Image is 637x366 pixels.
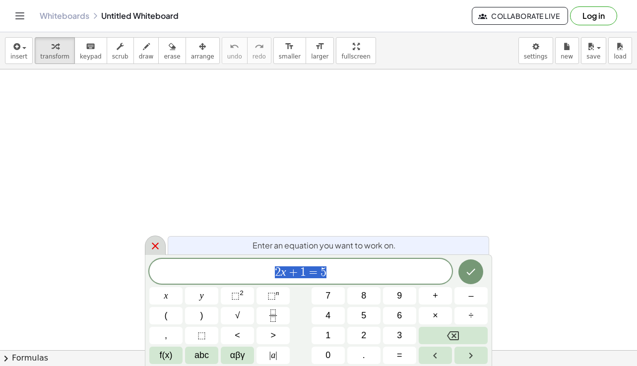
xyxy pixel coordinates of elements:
[74,37,107,64] button: keyboardkeypad
[256,287,290,305] button: Superscript
[325,329,330,342] span: 1
[419,287,452,305] button: Plus
[149,347,183,364] button: Functions
[186,37,220,64] button: arrange
[433,309,438,322] span: ×
[518,37,553,64] button: settings
[227,53,242,60] span: undo
[40,11,89,21] a: Whiteboards
[320,266,326,278] span: 5
[586,53,600,60] span: save
[347,327,381,344] button: 2
[469,309,474,322] span: ÷
[139,53,154,60] span: draw
[312,347,345,364] button: 0
[347,287,381,305] button: 8
[80,53,102,60] span: keypad
[325,289,330,303] span: 7
[300,266,306,278] span: 1
[230,349,245,362] span: αβγ
[279,53,301,60] span: smaller
[40,53,69,60] span: transform
[285,41,294,53] i: format_size
[347,307,381,324] button: 5
[468,289,473,303] span: –
[458,259,483,284] button: Done
[35,37,75,64] button: transform
[614,53,627,60] span: load
[10,53,27,60] span: insert
[361,309,366,322] span: 5
[185,287,218,305] button: y
[383,307,416,324] button: 6
[165,329,167,342] span: ,
[336,37,376,64] button: fullscreen
[160,349,173,362] span: f(x)
[197,329,206,342] span: ⬚
[200,289,204,303] span: y
[454,307,488,324] button: Divide
[306,266,320,278] span: =
[221,327,254,344] button: Less than
[341,53,370,60] span: fullscreen
[221,307,254,324] button: Square root
[12,8,28,24] button: Toggle navigation
[312,287,345,305] button: 7
[5,37,33,64] button: insert
[397,349,402,362] span: =
[191,53,214,60] span: arrange
[107,37,134,64] button: scrub
[325,309,330,322] span: 4
[221,287,254,305] button: Squared
[472,7,568,25] button: Collaborate Live
[361,329,366,342] span: 2
[361,289,366,303] span: 8
[276,289,279,297] sup: n
[165,309,168,322] span: (
[256,307,290,324] button: Fraction
[255,41,264,53] i: redo
[281,265,286,278] var: x
[419,327,488,344] button: Backspace
[269,349,277,362] span: a
[270,329,276,342] span: >
[383,347,416,364] button: Equals
[269,350,271,360] span: |
[112,53,128,60] span: scrub
[256,347,290,364] button: Absolute value
[164,53,180,60] span: erase
[383,327,416,344] button: 3
[433,289,438,303] span: +
[185,307,218,324] button: )
[325,349,330,362] span: 0
[149,287,183,305] button: x
[273,37,306,64] button: format_sizesmaller
[306,37,334,64] button: format_sizelarger
[253,53,266,60] span: redo
[480,11,560,20] span: Collaborate Live
[267,291,276,301] span: ⬚
[363,349,365,362] span: .
[149,327,183,344] button: ,
[231,291,240,301] span: ⬚
[570,6,617,25] button: Log in
[275,266,281,278] span: 2
[235,309,240,322] span: √
[256,327,290,344] button: Greater than
[247,37,271,64] button: redoredo
[397,289,402,303] span: 9
[383,287,416,305] button: 9
[524,53,548,60] span: settings
[312,327,345,344] button: 1
[454,347,488,364] button: Right arrow
[158,37,186,64] button: erase
[315,41,324,53] i: format_size
[581,37,606,64] button: save
[419,347,452,364] button: Left arrow
[397,329,402,342] span: 3
[164,289,168,303] span: x
[86,41,95,53] i: keyboard
[311,53,328,60] span: larger
[194,349,209,362] span: abc
[240,289,244,297] sup: 2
